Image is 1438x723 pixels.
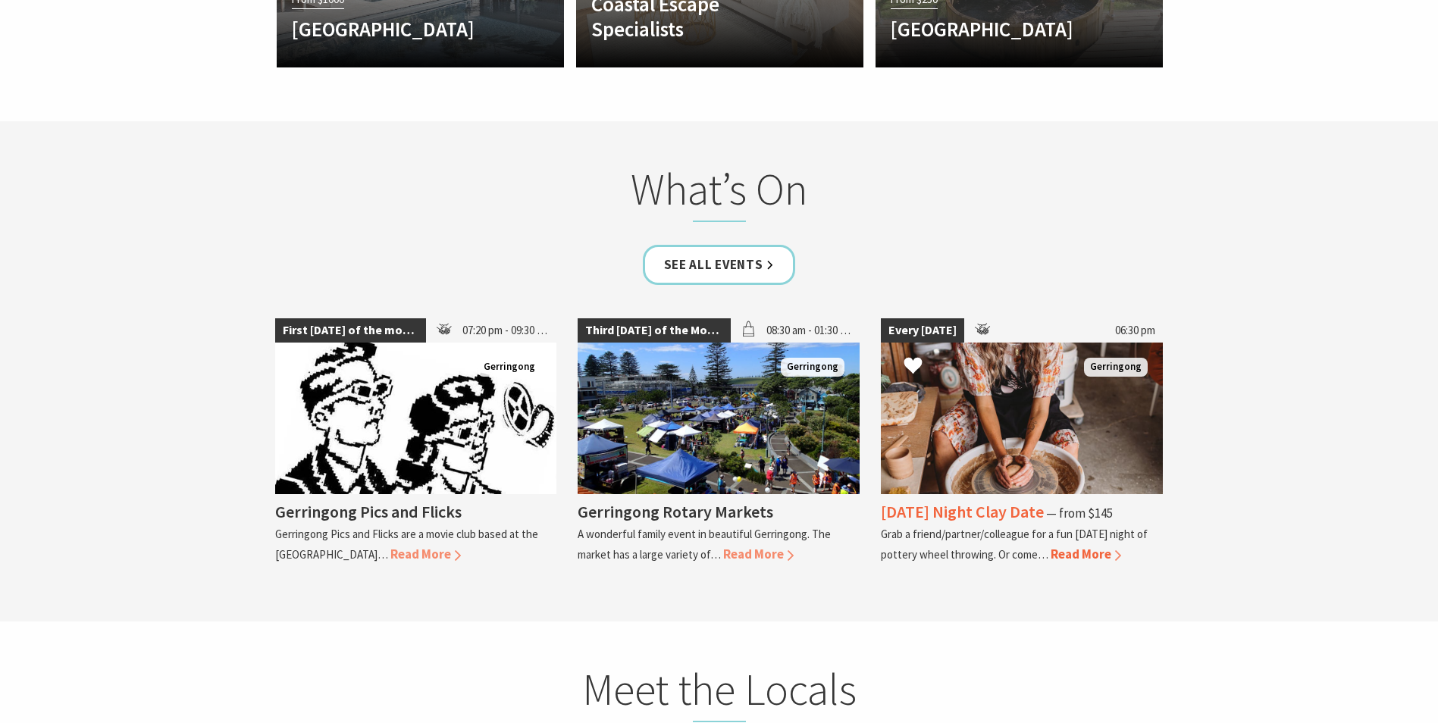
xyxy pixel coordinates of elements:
span: 06:30 pm [1107,318,1163,343]
span: Read More [390,546,461,562]
h4: [GEOGRAPHIC_DATA] [891,17,1104,41]
button: Click to Favourite Friday Night Clay Date [888,341,938,393]
p: Grab a friend/partner/colleague for a fun [DATE] night of pottery wheel throwing. Or come… [881,527,1148,562]
span: 07:20 pm - 09:30 pm [455,318,557,343]
span: Read More [723,546,794,562]
h4: Gerringong Rotary Markets [578,501,773,522]
img: Christmas Market and Street Parade [578,343,860,494]
p: Gerringong Pics and Flicks are a movie club based at the [GEOGRAPHIC_DATA]… [275,527,538,562]
h4: [GEOGRAPHIC_DATA] [292,17,506,41]
span: Gerringong [1084,358,1148,377]
p: A wonderful family event in beautiful Gerringong. The market has a large variety of… [578,527,831,562]
h4: [DATE] Night Clay Date [881,501,1044,522]
a: See all Events [643,245,796,285]
h4: Gerringong Pics and Flicks [275,501,462,522]
span: Gerringong [478,358,541,377]
span: Gerringong [781,358,844,377]
img: Photo shows female sitting at pottery wheel with hands on a ball of clay [881,343,1163,494]
span: Read More [1051,546,1121,562]
a: Every [DATE] 06:30 pm Photo shows female sitting at pottery wheel with hands on a ball of clay Ge... [881,318,1163,565]
a: First [DATE] of the month 07:20 pm - 09:30 pm Gerringong Gerringong Pics and Flicks Gerringong Pi... [275,318,557,565]
a: Third [DATE] of the Month 08:30 am - 01:30 pm Christmas Market and Street Parade Gerringong Gerri... [578,318,860,565]
span: Third [DATE] of the Month [578,318,730,343]
span: ⁠— from $145 [1046,505,1113,521]
h2: Meet the Locals [422,663,1017,722]
span: 08:30 am - 01:30 pm [759,318,860,343]
span: Every [DATE] [881,318,964,343]
span: First [DATE] of the month [275,318,427,343]
h2: What’s On [422,163,1017,222]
